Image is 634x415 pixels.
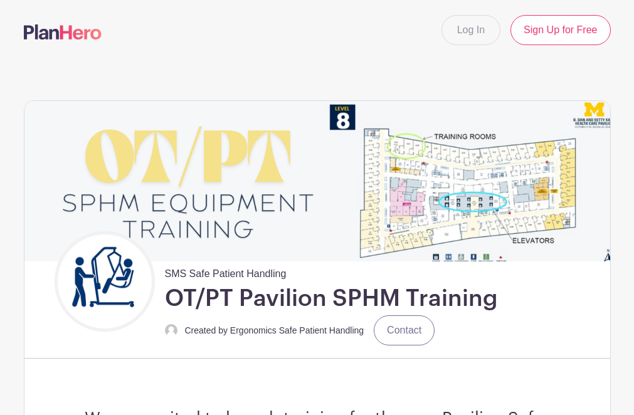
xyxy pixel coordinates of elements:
[24,101,610,261] img: event_banner_9671.png
[165,261,287,281] span: SMS Safe Patient Handling
[374,315,435,345] a: Contact
[24,24,102,39] img: logo-507f7623f17ff9eddc593b1ce0a138ce2505c220e1c5a4e2b4648c50719b7d32.svg
[185,325,364,335] small: Created by Ergonomics Safe Patient Handling
[58,234,152,328] img: Untitled%20design.png
[165,284,498,313] h1: OT/PT Pavilion SPHM Training
[441,15,500,45] a: Log In
[165,324,177,337] img: default-ce2991bfa6775e67f084385cd625a349d9dcbb7a52a09fb2fda1e96e2d18dcdb.png
[510,15,610,45] a: Sign Up for Free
